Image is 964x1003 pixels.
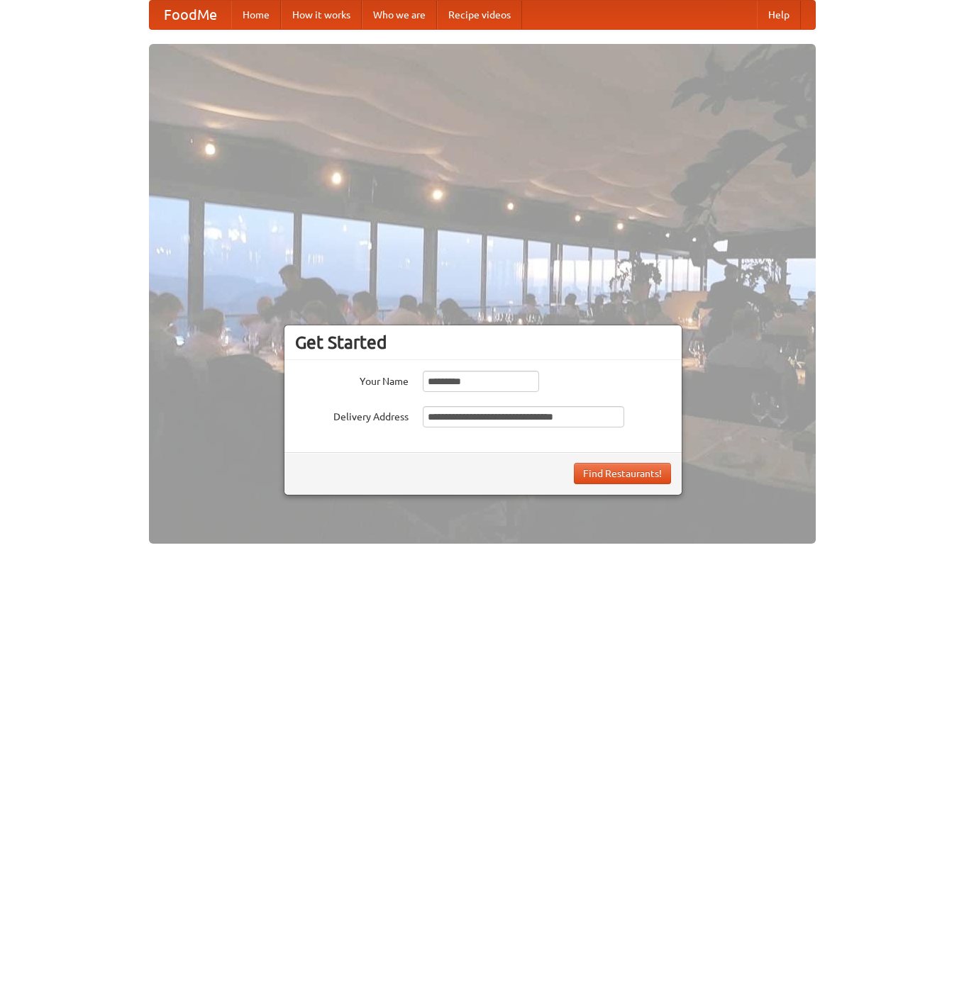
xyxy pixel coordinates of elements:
h3: Get Started [295,332,671,353]
label: Your Name [295,371,409,388]
a: Recipe videos [437,1,522,29]
a: Who we are [362,1,437,29]
a: FoodMe [150,1,231,29]
button: Find Restaurants! [574,463,671,484]
a: How it works [281,1,362,29]
label: Delivery Address [295,406,409,424]
a: Home [231,1,281,29]
a: Help [757,1,801,29]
